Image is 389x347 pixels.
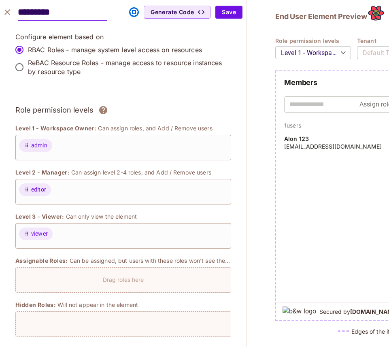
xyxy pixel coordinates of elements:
h3: Role permission levels [15,104,94,116]
span: Level 1 - Workspace Owner: [15,124,96,132]
p: RBAC Roles - manage system level access on resources [28,45,202,54]
div: Level 1 - Workspace Owner [275,41,351,64]
span: admin [31,141,47,150]
h4: Role permission levels [275,37,357,45]
img: b&w logo [283,307,316,316]
p: Can be assigned, but users with these roles won’t see the element [70,257,231,264]
span: Assignable Roles: [15,257,68,265]
button: Generate Code [144,6,210,19]
p: ReBAC Resource Roles - manage access to resource instances by resource type [28,58,225,76]
span: viewer [31,230,48,238]
span: Hidden Roles: [15,301,56,309]
p: Can assign roles, and Add / Remove users [98,124,212,132]
p: Can only view the element [66,213,137,220]
h4: Alon 123 [284,135,382,143]
button: Open React Query Devtools [368,5,384,21]
svg: This element was embedded [129,7,139,17]
p: Configure element based on [15,32,231,41]
h5: [EMAIL_ADDRESS][DOMAIN_NAME] [284,143,382,150]
p: Drag roles here [103,276,144,283]
svg: Assign roles to different permission levels and grant users the correct rights over each element.... [98,105,108,115]
h2: End User Element Preview [275,12,367,21]
span: editor [31,185,46,194]
span: Level 3 - Viewer: [15,213,64,221]
p: Can assign level 2-4 roles, and Add / Remove users [71,168,211,176]
span: Level 2 - Manager: [15,168,70,177]
button: Save [215,6,242,19]
p: Will not appear in the element [57,301,138,309]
